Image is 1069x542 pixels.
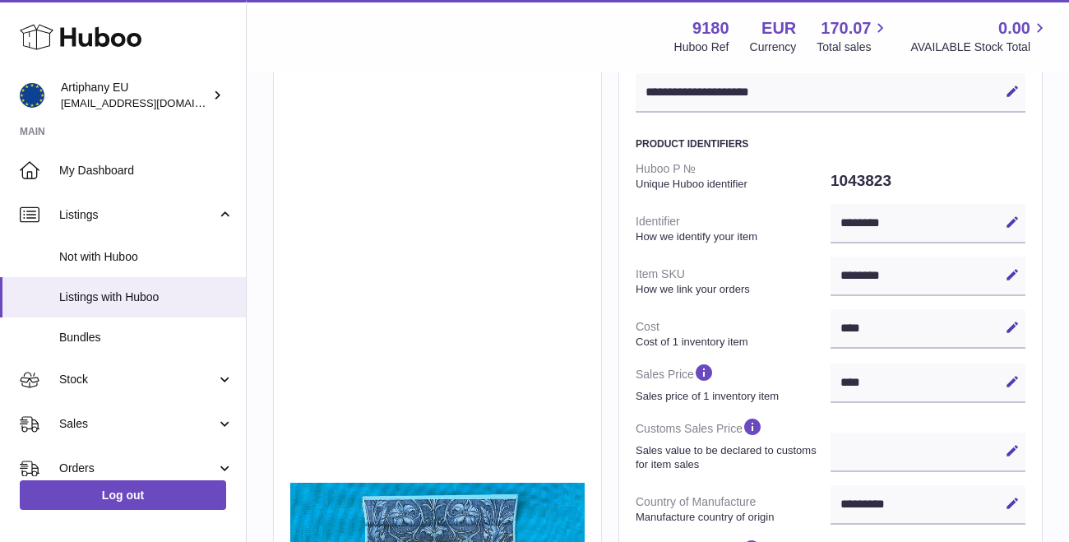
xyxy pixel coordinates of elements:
[20,480,226,510] a: Log out
[636,488,831,530] dt: Country of Manufacture
[636,137,1025,151] h3: Product Identifiers
[692,17,729,39] strong: 9180
[761,17,796,39] strong: EUR
[636,355,831,410] dt: Sales Price
[59,416,216,432] span: Sales
[59,249,234,265] span: Not with Huboo
[636,443,826,472] strong: Sales value to be declared to customs for item sales
[59,372,216,387] span: Stock
[20,83,44,108] img: artiphany@artiphany.eu
[59,163,234,178] span: My Dashboard
[636,229,826,244] strong: How we identify your item
[674,39,729,55] div: Huboo Ref
[636,410,831,478] dt: Customs Sales Price
[636,313,831,355] dt: Cost
[910,39,1049,55] span: AVAILABLE Stock Total
[59,330,234,345] span: Bundles
[636,389,826,404] strong: Sales price of 1 inventory item
[750,39,797,55] div: Currency
[61,96,242,109] span: [EMAIL_ADDRESS][DOMAIN_NAME]
[59,207,216,223] span: Listings
[817,17,890,55] a: 170.07 Total sales
[636,510,826,525] strong: Manufacture country of origin
[636,207,831,250] dt: Identifier
[636,155,831,197] dt: Huboo P №
[910,17,1049,55] a: 0.00 AVAILABLE Stock Total
[817,39,890,55] span: Total sales
[59,461,216,476] span: Orders
[61,80,209,111] div: Artiphany EU
[636,177,826,192] strong: Unique Huboo identifier
[636,282,826,297] strong: How we link your orders
[831,164,1025,198] dd: 1043823
[821,17,871,39] span: 170.07
[59,290,234,305] span: Listings with Huboo
[998,17,1030,39] span: 0.00
[636,335,826,350] strong: Cost of 1 inventory item
[636,260,831,303] dt: Item SKU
